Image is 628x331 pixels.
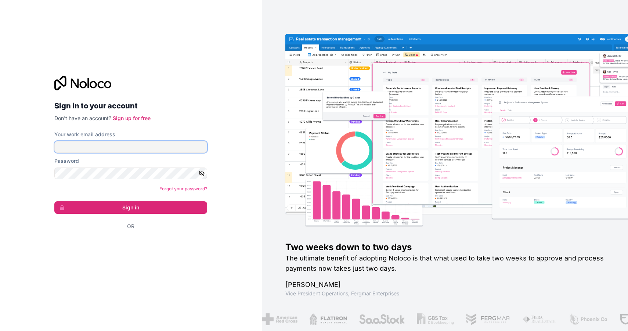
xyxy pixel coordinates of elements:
label: Your work email address [54,131,115,138]
label: Password [54,157,79,165]
img: /assets/flatiron-C8eUkumj.png [309,313,347,325]
span: Or [127,223,134,230]
img: /assets/american-red-cross-BAupjrZR.png [262,313,297,325]
input: Password [54,168,207,179]
img: /assets/gbstax-C-GtDUiK.png [417,313,454,325]
h1: [PERSON_NAME] [285,280,605,290]
span: Don't have an account? [54,115,111,121]
img: /assets/saastock-C6Zbiodz.png [359,313,405,325]
h2: The ultimate benefit of adopting Noloco is that what used to take two weeks to approve and proces... [285,253,605,274]
img: /assets/fergmar-CudnrXN5.png [466,313,510,325]
h1: Two weeks down to two days [285,241,605,253]
h1: Vice President Operations , Fergmar Enterprises [285,290,605,297]
iframe: Bouton "Se connecter avec Google" [51,238,205,254]
button: Sign in [54,201,207,214]
a: Forgot your password? [159,186,207,191]
img: /assets/fiera-fwj2N5v4.png [522,313,557,325]
h2: Sign in to your account [54,99,207,112]
a: Sign up for free [113,115,151,121]
input: Email address [54,141,207,153]
img: /assets/phoenix-BREaitsQ.png [569,313,608,325]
